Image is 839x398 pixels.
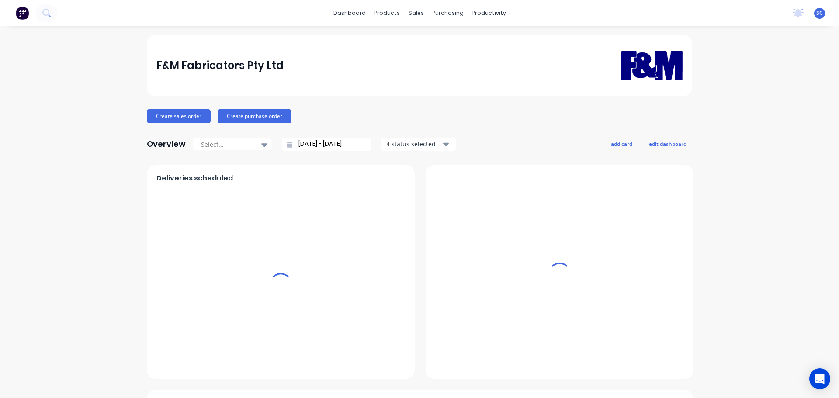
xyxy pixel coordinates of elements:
div: F&M Fabricators Pty Ltd [156,57,284,74]
img: F&M Fabricators Pty Ltd [621,38,683,93]
div: Open Intercom Messenger [809,368,830,389]
span: SC [816,9,823,17]
div: productivity [468,7,510,20]
button: edit dashboard [643,138,692,149]
img: Factory [16,7,29,20]
button: 4 status selected [381,138,456,151]
span: Deliveries scheduled [156,173,233,183]
div: products [370,7,404,20]
a: dashboard [329,7,370,20]
div: sales [404,7,428,20]
div: Overview [147,135,186,153]
button: Create purchase order [218,109,291,123]
button: Create sales order [147,109,211,123]
div: purchasing [428,7,468,20]
button: add card [605,138,638,149]
div: 4 status selected [386,139,441,149]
